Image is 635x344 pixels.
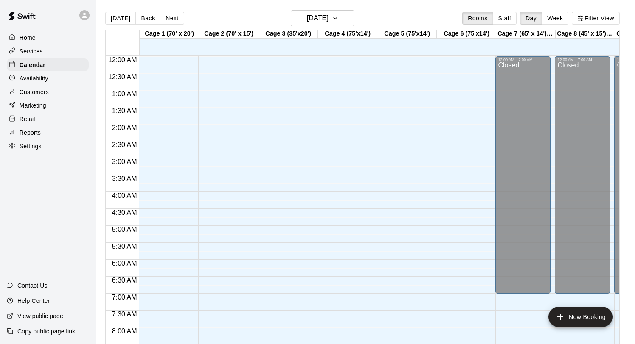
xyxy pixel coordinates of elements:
button: [DATE] [291,10,354,26]
a: Reports [7,126,89,139]
span: 12:00 AM [106,56,139,64]
span: 5:30 AM [110,243,139,250]
a: Services [7,45,89,58]
div: Cage 7 (65' x 14') @ Mashlab Leander [496,30,556,38]
div: Cage 8 (45' x 15') @ Mashlab Leander [556,30,615,38]
div: Cage 4 (75'x14') [318,30,377,38]
a: Home [7,31,89,44]
span: 2:00 AM [110,124,139,131]
p: Availability [20,74,48,83]
span: 7:30 AM [110,311,139,318]
span: 1:30 AM [110,107,139,114]
div: Cage 5 (75'x14') [377,30,437,38]
p: Help Center [17,297,50,305]
div: Closed [557,62,607,297]
span: 12:30 AM [106,73,139,80]
p: Calendar [20,61,45,69]
span: 6:30 AM [110,277,139,284]
a: Customers [7,86,89,98]
span: 6:00 AM [110,260,139,267]
button: Next [160,12,184,25]
div: Cage 3 (35'x20') [258,30,318,38]
p: Contact Us [17,281,48,290]
p: View public page [17,312,63,320]
div: Cage 2 (70' x 15') [199,30,258,38]
span: 5:00 AM [110,226,139,233]
div: 12:00 AM – 7:00 AM [557,58,607,62]
p: Services [20,47,43,55]
button: [DATE] [105,12,136,25]
button: Day [520,12,542,25]
span: 3:00 AM [110,158,139,165]
button: Staff [493,12,517,25]
p: Home [20,33,36,42]
button: add [548,307,613,327]
span: 2:30 AM [110,141,139,148]
a: Availability [7,72,89,85]
p: Reports [20,128,41,137]
span: 4:30 AM [110,209,139,216]
div: Cage 1 (70' x 20') [140,30,199,38]
p: Copy public page link [17,327,75,336]
a: Marketing [7,99,89,112]
p: Retail [20,115,35,123]
span: 8:00 AM [110,327,139,335]
button: Filter View [572,12,619,25]
div: 12:00 AM – 7:00 AM: Closed [495,56,551,294]
span: 1:00 AM [110,90,139,97]
div: Cage 6 (75'x14') [437,30,496,38]
div: Closed [498,62,548,297]
div: 12:00 AM – 7:00 AM [498,58,548,62]
div: 12:00 AM – 7:00 AM: Closed [555,56,610,294]
h6: [DATE] [307,12,329,24]
span: 7:00 AM [110,294,139,301]
p: Customers [20,88,49,96]
button: Back [135,12,160,25]
span: 3:30 AM [110,175,139,182]
p: Settings [20,142,42,150]
button: Rooms [462,12,493,25]
button: Week [542,12,568,25]
p: Marketing [20,101,46,110]
a: Settings [7,140,89,153]
a: Calendar [7,58,89,71]
span: 4:00 AM [110,192,139,199]
a: Retail [7,113,89,125]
